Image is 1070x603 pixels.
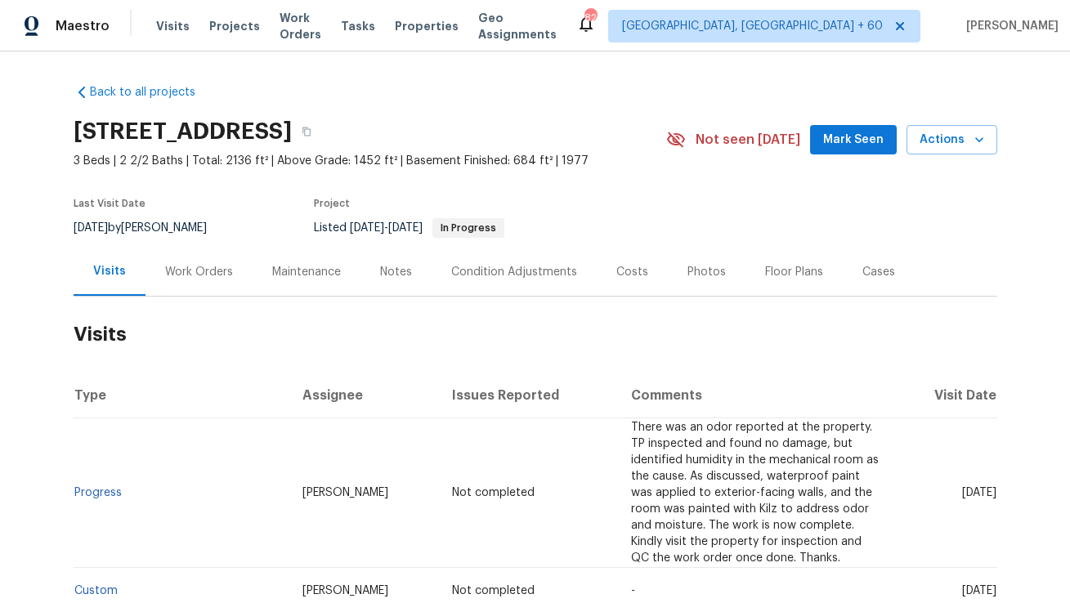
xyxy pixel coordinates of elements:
[289,373,440,418] th: Assignee
[388,222,423,234] span: [DATE]
[74,297,997,373] h2: Visits
[920,130,984,150] span: Actions
[74,222,108,234] span: [DATE]
[292,117,321,146] button: Copy Address
[74,123,292,140] h2: [STREET_ADDRESS]
[395,18,459,34] span: Properties
[451,264,577,280] div: Condition Adjustments
[74,153,666,169] span: 3 Beds | 2 2/2 Baths | Total: 2136 ft² | Above Grade: 1452 ft² | Basement Finished: 684 ft² | 1977
[380,264,412,280] div: Notes
[696,132,800,148] span: Not seen [DATE]
[74,218,226,238] div: by [PERSON_NAME]
[280,10,321,42] span: Work Orders
[272,264,341,280] div: Maintenance
[302,487,388,498] span: [PERSON_NAME]
[314,222,504,234] span: Listed
[350,222,384,234] span: [DATE]
[56,18,110,34] span: Maestro
[74,199,146,208] span: Last Visit Date
[439,373,618,418] th: Issues Reported
[74,487,122,498] a: Progress
[314,199,350,208] span: Project
[631,585,635,596] span: -
[962,487,996,498] span: [DATE]
[862,264,895,280] div: Cases
[584,10,596,26] div: 826
[618,373,895,418] th: Comments
[452,585,535,596] span: Not completed
[350,222,423,234] span: -
[962,585,996,596] span: [DATE]
[631,422,879,564] span: There was an odor reported at the property. TP inspected and found no damage, but identified humi...
[823,130,884,150] span: Mark Seen
[452,487,535,498] span: Not completed
[93,263,126,279] div: Visits
[478,10,557,42] span: Geo Assignments
[895,373,997,418] th: Visit Date
[622,18,883,34] span: [GEOGRAPHIC_DATA], [GEOGRAPHIC_DATA] + 60
[907,125,997,155] button: Actions
[74,585,118,596] a: Custom
[765,264,823,280] div: Floor Plans
[74,373,289,418] th: Type
[341,20,375,32] span: Tasks
[434,223,503,233] span: In Progress
[810,125,897,155] button: Mark Seen
[960,18,1059,34] span: [PERSON_NAME]
[156,18,190,34] span: Visits
[616,264,648,280] div: Costs
[302,585,388,596] span: [PERSON_NAME]
[165,264,233,280] div: Work Orders
[209,18,260,34] span: Projects
[74,84,231,100] a: Back to all projects
[687,264,726,280] div: Photos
